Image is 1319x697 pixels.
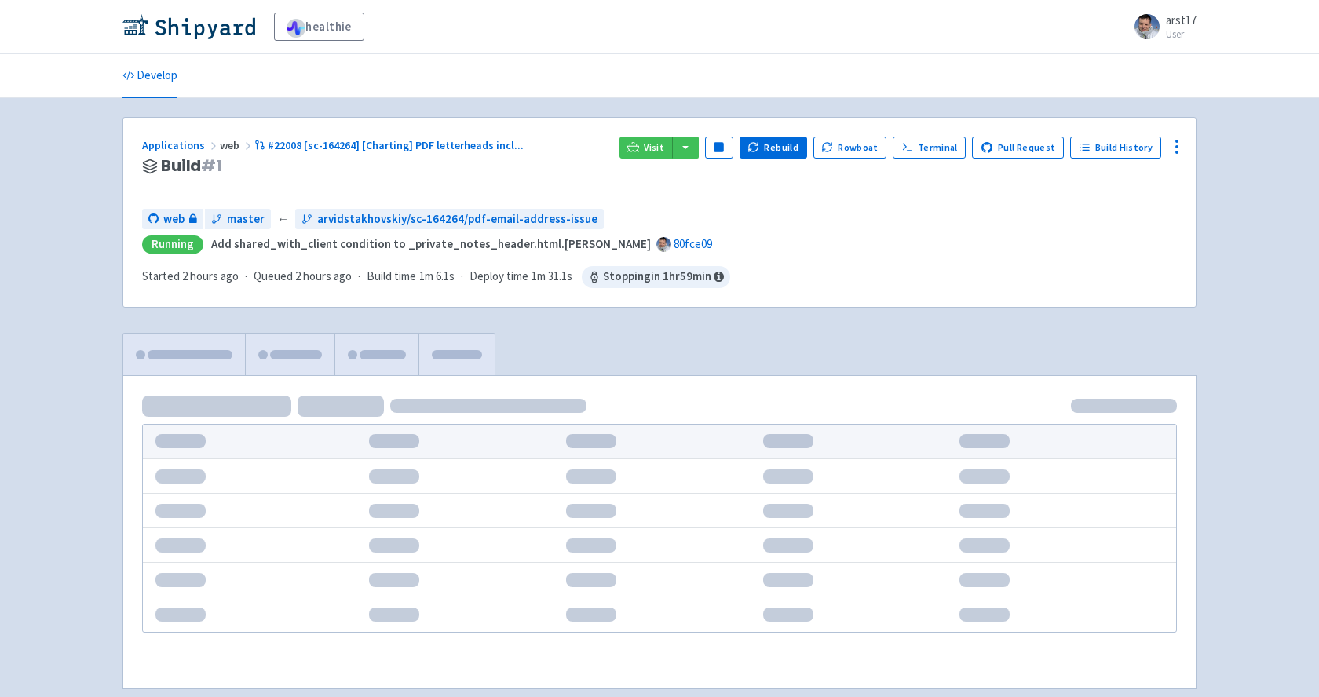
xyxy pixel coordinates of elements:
[295,209,604,230] a: arvidstakhovskiy/sc-164264/pdf-email-address-issue
[205,209,271,230] a: master
[470,268,528,286] span: Deploy time
[274,13,364,41] a: healthie
[220,138,254,152] span: web
[142,235,203,254] div: Running
[142,138,220,152] a: Applications
[211,236,651,251] strong: Add shared_with_client condition to _private_notes_header.html.[PERSON_NAME]
[122,54,177,98] a: Develop
[161,157,222,175] span: Build
[367,268,416,286] span: Build time
[142,266,730,288] div: · · ·
[893,137,966,159] a: Terminal
[295,268,352,283] time: 2 hours ago
[227,210,265,228] span: master
[142,268,239,283] span: Started
[201,155,222,177] span: # 1
[254,268,352,283] span: Queued
[705,137,733,159] button: Pause
[582,266,730,288] span: Stopping in 1 hr 59 min
[1125,14,1197,39] a: arst17 User
[182,268,239,283] time: 2 hours ago
[419,268,455,286] span: 1m 6.1s
[254,138,526,152] a: #22008 [sc-164264] [Charting] PDF letterheads incl...
[972,137,1064,159] a: Pull Request
[1070,137,1161,159] a: Build History
[163,210,185,228] span: web
[122,14,255,39] img: Shipyard logo
[644,141,664,154] span: Visit
[1166,29,1197,39] small: User
[619,137,673,159] a: Visit
[740,137,807,159] button: Rebuild
[532,268,572,286] span: 1m 31.1s
[268,138,524,152] span: #22008 [sc-164264] [Charting] PDF letterheads incl ...
[142,209,203,230] a: web
[674,236,712,251] a: 80fce09
[317,210,597,228] span: arvidstakhovskiy/sc-164264/pdf-email-address-issue
[277,210,289,228] span: ←
[813,137,887,159] button: Rowboat
[1166,13,1197,27] span: arst17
